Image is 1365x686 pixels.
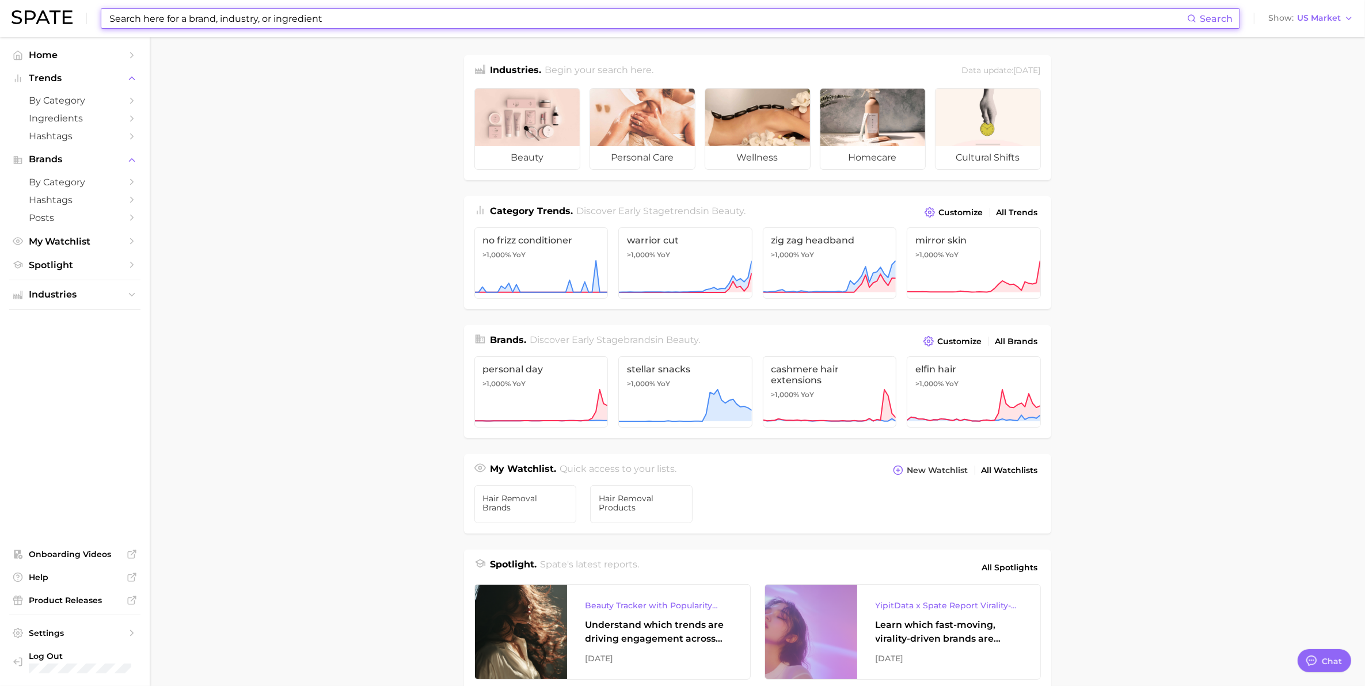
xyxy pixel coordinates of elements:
img: SPATE [12,10,73,24]
span: Onboarding Videos [29,549,121,559]
span: Brands . [491,334,527,345]
span: Spotlight [29,260,121,270]
span: YoY [513,379,526,388]
a: All Brands [993,334,1041,349]
a: mirror skin>1,000% YoY [907,227,1041,299]
div: YipitData x Spate Report Virality-Driven Brands Are Taking a Slice of the Beauty Pie [876,599,1022,612]
a: personal care [590,88,695,170]
button: Customize [921,333,984,349]
span: All Spotlights [982,561,1038,574]
a: Help [9,569,140,586]
span: Log Out [29,651,147,661]
button: Brands [9,151,140,168]
span: >1,000% [915,379,944,388]
span: beauty [666,334,698,345]
a: All Spotlights [979,558,1041,577]
div: Understand which trends are driving engagement across platforms in the skin, hair, makeup, and fr... [585,618,732,646]
a: Product Releases [9,592,140,609]
span: personal day [483,364,600,375]
div: [DATE] [876,651,1022,665]
a: My Watchlist [9,233,140,250]
h2: Begin your search here. [545,63,653,79]
span: cultural shifts [936,146,1040,169]
span: Discover Early Stage trends in . [576,205,746,216]
span: wellness [705,146,810,169]
span: Customize [939,208,983,218]
button: Trends [9,70,140,87]
a: zig zag headband>1,000% YoY [763,227,897,299]
span: Hashtags [29,195,121,205]
a: by Category [9,92,140,109]
div: Beauty Tracker with Popularity Index [585,599,732,612]
span: >1,000% [627,379,655,388]
a: All Trends [994,205,1041,220]
button: ShowUS Market [1265,11,1356,26]
span: >1,000% [771,250,800,259]
a: Onboarding Videos [9,546,140,563]
span: YoY [945,250,959,260]
span: Discover Early Stage brands in . [530,334,700,345]
span: Help [29,572,121,582]
span: stellar snacks [627,364,744,375]
span: YoY [513,250,526,260]
a: personal day>1,000% YoY [474,356,609,428]
a: Hashtags [9,127,140,145]
span: >1,000% [915,250,944,259]
span: >1,000% [771,390,800,399]
h1: Spotlight. [491,558,537,577]
span: YoY [657,250,670,260]
button: Industries [9,286,140,303]
span: Industries [29,289,121,300]
span: Search [1200,13,1233,24]
span: warrior cut [627,235,744,246]
span: YoY [801,250,815,260]
h2: Spate's latest reports. [540,558,639,577]
div: Learn which fast-moving, virality-driven brands are leading the pack, the risks of viral growth, ... [876,618,1022,646]
span: YoY [657,379,670,388]
span: beauty [475,146,580,169]
span: Posts [29,212,121,223]
span: >1,000% [483,379,511,388]
span: Customize [938,337,982,346]
span: Brands [29,154,121,165]
button: Customize [922,204,986,220]
h1: My Watchlist. [491,462,557,478]
a: Hair Removal Brands [474,485,577,523]
div: [DATE] [585,651,732,665]
a: All Watchlists [979,463,1041,478]
a: YipitData x Spate Report Virality-Driven Brands Are Taking a Slice of the Beauty PieLearn which f... [765,584,1041,680]
span: Show [1268,15,1294,21]
span: personal care [590,146,695,169]
div: Data update: [DATE] [962,63,1041,79]
span: Category Trends . [491,205,573,216]
span: Hashtags [29,131,121,142]
span: All Watchlists [982,466,1038,475]
span: mirror skin [915,235,1032,246]
span: US Market [1297,15,1341,21]
a: Ingredients [9,109,140,127]
a: elfin hair>1,000% YoY [907,356,1041,428]
a: Hashtags [9,191,140,209]
a: by Category [9,173,140,191]
span: Trends [29,73,121,83]
button: New Watchlist [890,462,971,478]
span: YoY [945,379,959,388]
a: Settings [9,624,140,642]
span: by Category [29,95,121,106]
a: stellar snacks>1,000% YoY [618,356,752,428]
span: Product Releases [29,595,121,605]
span: Hair Removal Brands [483,494,568,512]
span: Home [29,49,121,60]
a: beauty [474,88,580,170]
span: cashmere hair extensions [771,364,888,386]
span: Hair Removal Products [599,494,684,512]
span: by Category [29,177,121,188]
a: Spotlight [9,256,140,274]
a: wellness [705,88,811,170]
span: New Watchlist [907,466,968,475]
a: no frizz conditioner>1,000% YoY [474,227,609,299]
a: Beauty Tracker with Popularity IndexUnderstand which trends are driving engagement across platfor... [474,584,751,680]
span: zig zag headband [771,235,888,246]
input: Search here for a brand, industry, or ingredient [108,9,1187,28]
a: Posts [9,209,140,227]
